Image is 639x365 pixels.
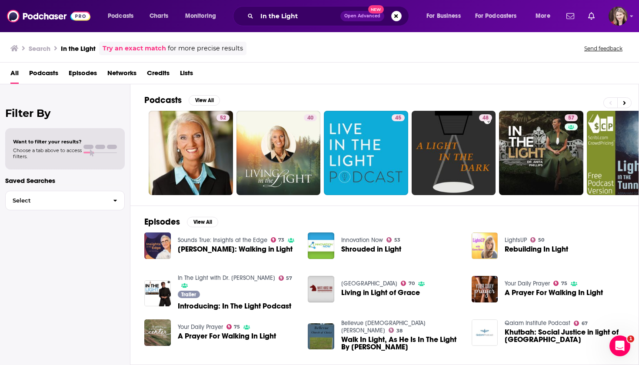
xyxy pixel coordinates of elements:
button: open menu [420,9,472,23]
span: [PERSON_NAME]: Walking in Light [178,246,293,253]
span: 45 [395,114,401,123]
a: Innovation Now [341,236,383,244]
a: Walk In Light, As He Is In The Light By Steve Doty [341,336,461,351]
img: A Prayer For Walking In Light [144,319,171,346]
a: Walk In Light, As He Is In The Light By Steve Doty [308,323,334,350]
button: View All [187,217,218,227]
span: New [368,5,384,13]
button: View All [189,95,220,106]
img: Podchaser - Follow, Share and Rate Podcasts [7,8,90,24]
a: Lists [180,66,193,84]
a: Podcasts [29,66,58,84]
a: 50 [530,237,544,242]
a: 52 [216,114,230,121]
input: Search podcasts, credits, & more... [257,9,340,23]
a: EpisodesView All [144,216,218,227]
button: open menu [469,9,529,23]
span: 1 [627,335,634,342]
a: Bellevue Church of Christ [341,319,426,334]
a: Introducing: In The Light Podcast [144,280,171,307]
span: 70 [409,282,415,285]
span: 67 [582,322,588,325]
a: 40 [304,114,317,121]
span: All [10,66,19,84]
iframe: Intercom live chat [609,335,630,356]
a: Your Daily Prayer [505,280,550,287]
span: Rebuilding In Light [505,246,568,253]
span: Charts [150,10,168,22]
span: 52 [220,114,226,123]
a: Sandra Ingerman: Walking in Light [178,246,293,253]
a: In The Light with Dr. Anita Phillips [178,274,275,282]
a: 73 [271,237,285,242]
a: Sandra Ingerman: Walking in Light [144,232,171,259]
span: 40 [307,114,313,123]
span: For Business [426,10,461,22]
img: Rebuilding In Light [472,232,498,259]
span: Trailer [181,292,196,297]
p: Saved Searches [5,176,125,185]
a: White Horse Inn [341,280,397,287]
span: Monitoring [185,10,216,22]
a: Show notifications dropdown [563,9,578,23]
a: Sounds True: Insights at the Edge [178,236,267,244]
a: Networks [107,66,136,84]
a: Charts [144,9,173,23]
a: Your Daily Prayer [178,323,223,331]
span: More [536,10,550,22]
a: 48 [479,114,492,121]
a: 75 [553,281,567,286]
a: 52 [149,111,233,195]
img: Khutbah: Social Justice in light of Baltimore [472,319,498,346]
span: Select [6,198,106,203]
a: A Prayer For Walking In Light [178,332,276,340]
a: 57 [565,114,578,121]
a: PodcastsView All [144,95,220,106]
a: Shrouded in Light [308,232,334,259]
span: 73 [278,238,284,242]
a: 57 [279,275,293,281]
span: Podcasts [108,10,133,22]
a: Episodes [69,66,97,84]
span: 75 [561,282,567,285]
a: 48 [412,111,496,195]
h2: Episodes [144,216,180,227]
span: 57 [286,276,292,280]
a: 40 [236,111,321,195]
a: 45 [392,114,405,121]
button: open menu [179,9,227,23]
button: open menu [529,9,561,23]
img: User Profile [609,7,628,26]
a: Khutbah: Social Justice in light of Baltimore [505,328,625,343]
span: for more precise results [168,43,243,53]
span: Walk In Light, As He Is In The Light By [PERSON_NAME] [341,336,461,351]
button: Select [5,191,125,210]
span: 53 [394,238,400,242]
span: Want to filter your results? [13,139,82,145]
a: Shrouded in Light [341,246,401,253]
a: Show notifications dropdown [585,9,598,23]
div: Search podcasts, credits, & more... [241,6,417,26]
span: 57 [568,114,574,123]
a: 53 [386,237,400,242]
a: 67 [574,321,588,326]
img: Living in Light of Grace [308,276,334,302]
button: Show profile menu [609,7,628,26]
span: Choose a tab above to access filters. [13,147,82,159]
a: Living in Light of Grace [341,289,420,296]
a: A Prayer For Walking In Light [505,289,603,296]
a: Credits [147,66,170,84]
h2: Podcasts [144,95,182,106]
a: Qalam Institute Podcast [505,319,570,327]
span: 50 [538,238,544,242]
